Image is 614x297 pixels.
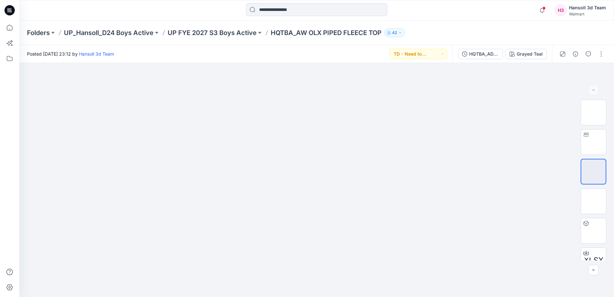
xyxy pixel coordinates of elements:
[569,12,606,16] div: Walmart
[168,28,257,37] a: UP FYE 2027 S3 Boys Active
[392,29,397,36] p: 42
[517,50,543,58] div: Grayed Teal
[271,28,382,37] p: HQTBA_AW OLX PIPED FLEECE TOP
[505,49,547,59] button: Grayed Teal
[384,28,405,37] button: 42
[584,255,603,266] span: XLSX
[27,50,114,57] span: Posted [DATE] 23:12 by
[570,49,581,59] button: Details
[27,28,50,37] a: Folders
[555,4,566,16] div: H3
[64,28,153,37] a: UP_Hansoll_D24 Boys Active
[469,50,499,58] div: HQTBA_ADM FC_REV_AW OLX PIPED FLEECE TOP
[458,49,503,59] button: HQTBA_ADM FC_REV_AW OLX PIPED FLEECE TOP
[79,51,114,57] a: Hansoll 3d Team
[569,4,606,12] div: Hansoll 3d Team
